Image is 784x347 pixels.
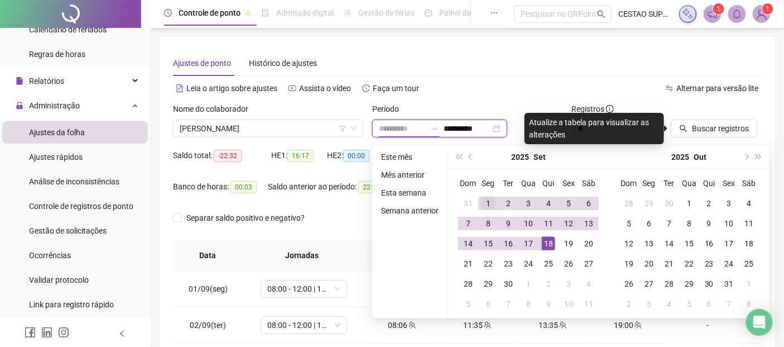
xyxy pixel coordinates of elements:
[619,213,639,234] td: 2025-10-05
[458,234,478,254] td: 2025-09-14
[639,193,659,213] td: 2025-09-29
[642,277,656,291] div: 27
[327,149,383,162] div: HE 2:
[522,277,535,291] div: 1
[662,197,676,210] div: 30
[619,193,639,213] td: 2025-09-28
[746,309,773,336] div: Open Intercom Messenger
[478,294,498,314] td: 2025-10-06
[230,181,257,193] span: 00:03
[461,197,475,210] div: 31
[582,237,595,250] div: 20
[478,173,498,193] th: Seg
[642,197,656,210] div: 29
[719,234,739,254] td: 2025-10-17
[249,59,317,68] span: Histórico de ajustes
[639,294,659,314] td: 2025-11-03
[453,146,465,168] button: super-prev-year
[482,257,495,270] div: 22
[430,124,439,133] span: to
[659,213,679,234] td: 2025-10-07
[622,197,636,210] div: 28
[619,234,639,254] td: 2025-10-12
[618,8,672,20] span: CESTAO SUPERMERCADOS
[682,257,696,270] div: 22
[699,294,719,314] td: 2025-11-06
[16,102,23,110] span: lock
[25,327,36,338] span: facebook
[723,197,736,210] div: 3
[518,254,538,274] td: 2025-09-24
[533,146,546,168] button: month panel
[344,9,352,17] span: sun
[753,146,765,168] button: super-next-year
[29,300,114,309] span: Link para registro rápido
[739,274,759,294] td: 2025-11-01
[262,9,270,17] span: file-done
[362,84,370,92] span: history
[703,277,716,291] div: 30
[703,237,716,250] div: 16
[739,294,759,314] td: 2025-11-08
[743,237,756,250] div: 18
[542,237,555,250] div: 18
[173,240,242,271] th: Data
[753,6,770,22] img: 84849
[362,240,436,271] th: Entrada 1
[639,254,659,274] td: 2025-10-20
[679,294,699,314] td: 2025-11-05
[29,202,133,211] span: Controle de registros de ponto
[703,257,716,270] div: 23
[276,8,334,17] span: Admissão digital
[699,234,719,254] td: 2025-10-16
[679,193,699,213] td: 2025-10-01
[703,217,716,230] div: 9
[562,237,575,250] div: 19
[703,297,716,311] div: 6
[739,213,759,234] td: 2025-10-11
[671,120,758,137] button: Buscar registros
[582,277,595,291] div: 4
[267,317,340,334] span: 08:00 - 12:00 | 14:00 - 17:00
[373,84,419,93] span: Faça um tour
[458,173,478,193] th: Dom
[518,234,538,254] td: 2025-09-17
[579,234,599,254] td: 2025-09-20
[723,217,736,230] div: 10
[633,321,642,329] span: team
[538,294,559,314] td: 2025-10-09
[743,217,756,230] div: 11
[619,294,639,314] td: 2025-11-02
[449,319,506,331] div: 11:35
[339,125,346,132] span: filter
[582,257,595,270] div: 27
[739,234,759,254] td: 2025-10-18
[743,297,756,311] div: 8
[377,168,443,182] li: Mês anterior
[482,197,495,210] div: 1
[288,84,296,92] span: youtube
[719,213,739,234] td: 2025-10-10
[723,257,736,270] div: 24
[559,213,579,234] td: 2025-09-12
[498,234,518,254] td: 2025-09-16
[267,281,340,297] span: 08:00 - 12:00 | 14:00 - 17:00
[740,146,752,168] button: next-year
[58,327,69,338] span: instagram
[559,173,579,193] th: Sex
[439,8,483,17] span: Painel do DP
[622,257,636,270] div: 19
[498,254,518,274] td: 2025-09-23
[542,217,555,230] div: 11
[579,193,599,213] td: 2025-09-06
[679,213,699,234] td: 2025-10-08
[579,213,599,234] td: 2025-09-13
[562,297,575,311] div: 10
[16,77,23,85] span: file
[377,150,443,164] li: Este mês
[373,319,431,331] div: 08:06
[559,274,579,294] td: 2025-10-03
[679,173,699,193] th: Qua
[559,254,579,274] td: 2025-09-26
[642,257,656,270] div: 20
